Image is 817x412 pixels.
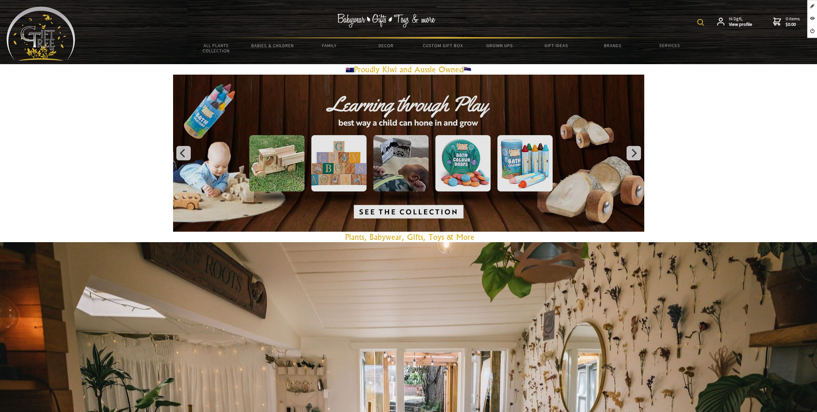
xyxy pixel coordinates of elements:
img: Babywear - Gifts - Toys & more [337,14,435,27]
a: All Plants Collection [188,39,244,58]
a: Plants, Babywear, Gifts, Toys & Mor [345,232,471,242]
a: Services [641,39,698,52]
a: Decor [358,39,414,52]
a: Proudly Kiwi and Aussie Owned [346,64,471,74]
strong: View profile [729,22,752,27]
span: 0 items [786,16,800,27]
strong: $0.00 [786,22,800,27]
img: Babyware - Gifts - Toys and more... [7,7,75,61]
button: Next [627,146,641,160]
a: Family [301,39,358,52]
a: Gift Ideas [528,39,584,52]
a: Grown Ups [471,39,528,52]
span: Hi Dgtl, [729,16,752,27]
a: Babies & Children [244,39,301,52]
img: product search [697,19,704,26]
a: 0 items$0.00 [773,16,800,27]
button: Previous [176,146,191,160]
a: Hi Dgtl,View profile [717,16,752,27]
a: Brands [585,39,641,52]
a: Custom Gift Box [415,39,471,52]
